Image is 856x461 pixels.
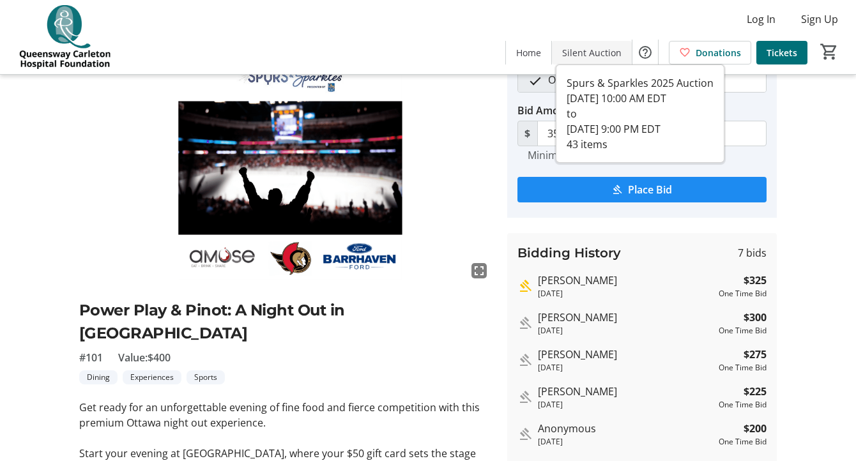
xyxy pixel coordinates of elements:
[747,11,776,27] span: Log In
[669,41,751,64] a: Donations
[738,245,767,261] span: 7 bids
[517,315,533,331] mat-icon: Outbid
[567,121,714,137] div: [DATE] 9:00 PM EDT
[471,263,487,278] mat-icon: fullscreen
[719,288,767,299] div: One Time Bid
[540,68,620,92] span: One Time Bid
[187,370,225,384] tr-label-badge: Sports
[538,347,714,362] div: [PERSON_NAME]
[719,436,767,448] div: One Time Bid
[552,41,632,64] a: Silent Auction
[744,421,767,436] strong: $200
[517,121,538,146] span: $
[744,310,767,325] strong: $300
[567,75,714,91] div: Spurs & Sparkles 2025 Auction
[801,11,838,27] span: Sign Up
[744,273,767,288] strong: $325
[562,46,622,59] span: Silent Auction
[538,384,714,399] div: [PERSON_NAME]
[719,362,767,374] div: One Time Bid
[517,103,584,118] label: Bid Amount *
[517,278,533,294] mat-icon: Highest bid
[538,436,714,448] div: [DATE]
[538,399,714,411] div: [DATE]
[767,46,797,59] span: Tickets
[516,46,541,59] span: Home
[538,362,714,374] div: [DATE]
[79,370,118,384] tr-label-badge: Dining
[737,9,786,29] button: Log In
[538,325,714,336] div: [DATE]
[8,5,121,69] img: QCH Foundation's Logo
[118,350,171,365] span: Value: $400
[79,299,492,345] h2: Power Play & Pinot: A Night Out in [GEOGRAPHIC_DATA]
[517,243,621,262] h3: Bidding History
[538,273,714,288] div: [PERSON_NAME]
[79,52,492,283] img: Image
[79,350,103,365] span: #101
[791,9,848,29] button: Sign Up
[517,352,533,368] mat-icon: Outbid
[79,400,492,430] p: Get ready for an unforgettable evening of fine food and fierce competition with this premium Otta...
[696,46,741,59] span: Donations
[719,399,767,411] div: One Time Bid
[528,149,627,162] tr-hint: Minimum bid is $350
[538,421,714,436] div: Anonymous
[628,182,672,197] span: Place Bid
[538,310,714,325] div: [PERSON_NAME]
[506,41,551,64] a: Home
[744,347,767,362] strong: $275
[517,177,767,202] button: Place Bid
[567,106,714,121] div: to
[567,137,714,152] div: 43 items
[818,40,841,63] button: Cart
[719,325,767,336] div: One Time Bid
[517,389,533,405] mat-icon: Outbid
[538,288,714,299] div: [DATE]
[567,91,714,106] div: [DATE] 10:00 AM EDT
[756,41,807,64] a: Tickets
[517,427,533,442] mat-icon: Outbid
[123,370,181,384] tr-label-badge: Experiences
[632,40,658,65] button: Help
[744,384,767,399] strong: $225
